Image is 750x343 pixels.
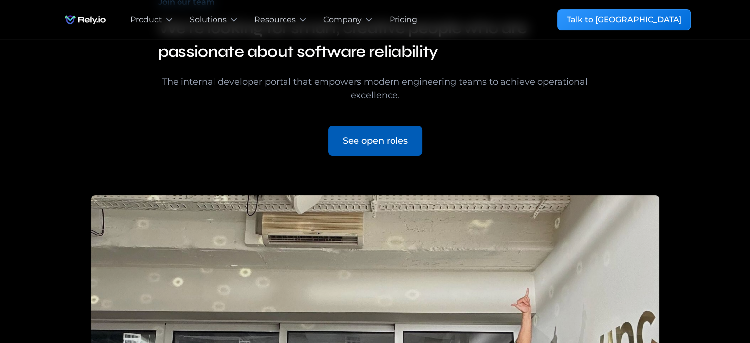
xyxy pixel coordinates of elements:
iframe: Chatbot [685,278,736,329]
img: Rely.io logo [60,10,110,30]
div: The internal developer portal that empowers modern engineering teams to achieve operational excel... [158,76,592,102]
a: Pricing [390,14,417,26]
div: See open roles [343,134,408,148]
a: See open roles [328,126,422,156]
a: Talk to [GEOGRAPHIC_DATA] [557,9,691,30]
div: Resources [254,14,296,26]
div: Company [323,14,362,26]
div: Solutions [190,14,227,26]
div: Product [130,14,162,26]
h3: We're looking for smart, creative people who are passionate about software reliability [158,16,592,64]
div: Talk to [GEOGRAPHIC_DATA] [567,14,681,26]
a: home [60,10,110,30]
